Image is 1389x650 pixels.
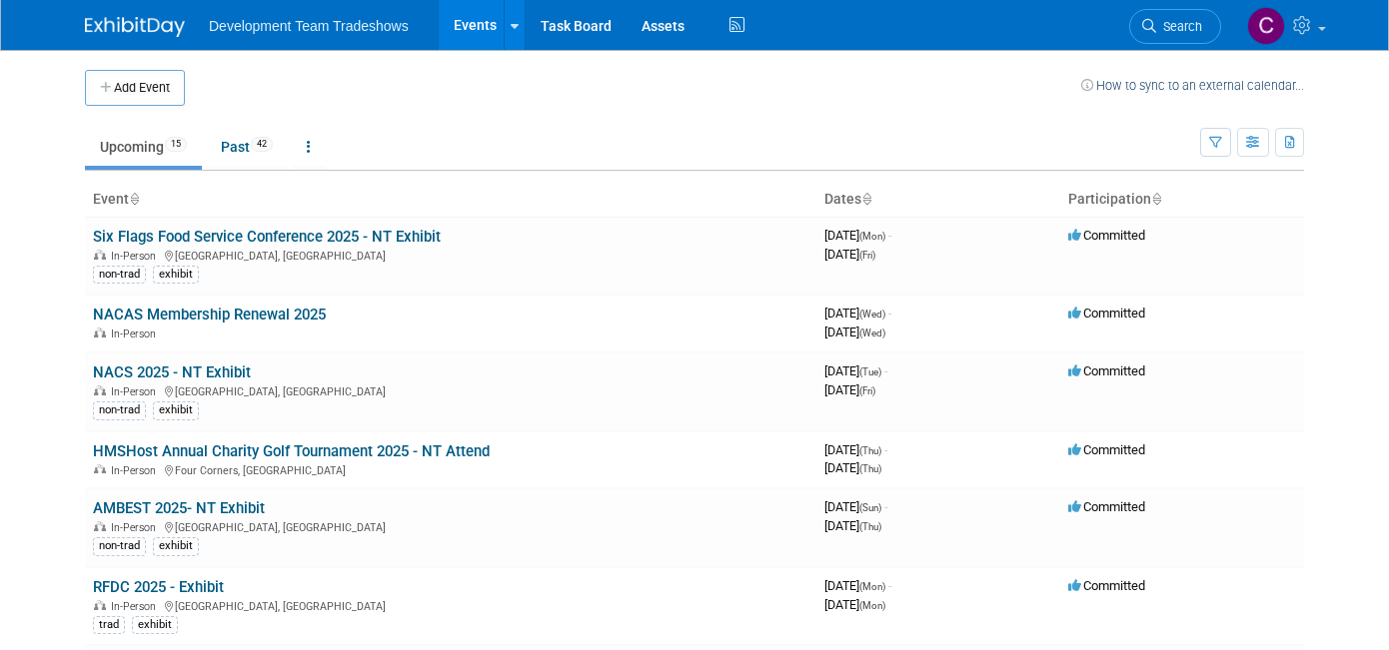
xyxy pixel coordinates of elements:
[859,366,881,377] span: (Tue)
[884,363,887,378] span: -
[93,266,146,284] div: non-trad
[859,250,875,261] span: (Fri)
[94,600,106,610] img: In-Person Event
[859,502,881,513] span: (Sun)
[111,250,162,263] span: In-Person
[1068,578,1145,593] span: Committed
[94,464,106,474] img: In-Person Event
[85,183,816,217] th: Event
[824,518,881,533] span: [DATE]
[859,463,881,474] span: (Thu)
[209,18,409,34] span: Development Team Tradeshows
[85,17,185,37] img: ExhibitDay
[93,442,490,460] a: HMSHost Annual Charity Golf Tournament 2025 - NT Attend
[888,228,891,243] span: -
[153,401,199,419] div: exhibit
[824,306,891,321] span: [DATE]
[93,537,146,555] div: non-trad
[1068,228,1145,243] span: Committed
[816,183,1060,217] th: Dates
[93,306,326,324] a: NACAS Membership Renewal 2025
[93,363,251,381] a: NACS 2025 - NT Exhibit
[1068,363,1145,378] span: Committed
[824,460,881,475] span: [DATE]
[859,385,875,396] span: (Fri)
[824,499,887,514] span: [DATE]
[111,385,162,398] span: In-Person
[824,578,891,593] span: [DATE]
[884,499,887,514] span: -
[93,578,224,596] a: RFDC 2025 - Exhibit
[1068,499,1145,514] span: Committed
[94,521,106,531] img: In-Person Event
[884,442,887,457] span: -
[859,327,885,338] span: (Wed)
[824,442,887,457] span: [DATE]
[859,445,881,456] span: (Thu)
[111,464,162,477] span: In-Person
[94,385,106,395] img: In-Person Event
[824,228,891,243] span: [DATE]
[111,521,162,534] span: In-Person
[93,597,808,613] div: [GEOGRAPHIC_DATA], [GEOGRAPHIC_DATA]
[94,250,106,260] img: In-Person Event
[1060,183,1304,217] th: Participation
[888,306,891,321] span: -
[1068,306,1145,321] span: Committed
[888,578,891,593] span: -
[153,266,199,284] div: exhibit
[129,191,139,207] a: Sort by Event Name
[251,137,273,152] span: 42
[859,581,885,592] span: (Mon)
[206,128,288,166] a: Past42
[93,247,808,263] div: [GEOGRAPHIC_DATA], [GEOGRAPHIC_DATA]
[824,382,875,397] span: [DATE]
[1151,191,1161,207] a: Sort by Participation Type
[824,247,875,262] span: [DATE]
[1247,7,1285,45] img: Courtney Perkins
[824,325,885,339] span: [DATE]
[94,327,106,337] img: In-Person Event
[859,309,885,320] span: (Wed)
[111,600,162,613] span: In-Person
[859,600,885,611] span: (Mon)
[824,363,887,378] span: [DATE]
[93,518,808,534] div: [GEOGRAPHIC_DATA], [GEOGRAPHIC_DATA]
[93,616,125,634] div: trad
[85,70,185,106] button: Add Event
[1081,78,1304,93] a: How to sync to an external calendar...
[165,137,187,152] span: 15
[1129,9,1221,44] a: Search
[132,616,178,634] div: exhibit
[153,537,199,555] div: exhibit
[859,521,881,532] span: (Thu)
[859,231,885,242] span: (Mon)
[93,499,265,517] a: AMBEST 2025- NT Exhibit
[93,228,441,246] a: Six Flags Food Service Conference 2025 - NT Exhibit
[1156,19,1202,34] span: Search
[861,191,871,207] a: Sort by Start Date
[93,382,808,398] div: [GEOGRAPHIC_DATA], [GEOGRAPHIC_DATA]
[85,128,202,166] a: Upcoming15
[93,401,146,419] div: non-trad
[1068,442,1145,457] span: Committed
[93,461,808,477] div: Four Corners, [GEOGRAPHIC_DATA]
[111,327,162,340] span: In-Person
[824,597,885,612] span: [DATE]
